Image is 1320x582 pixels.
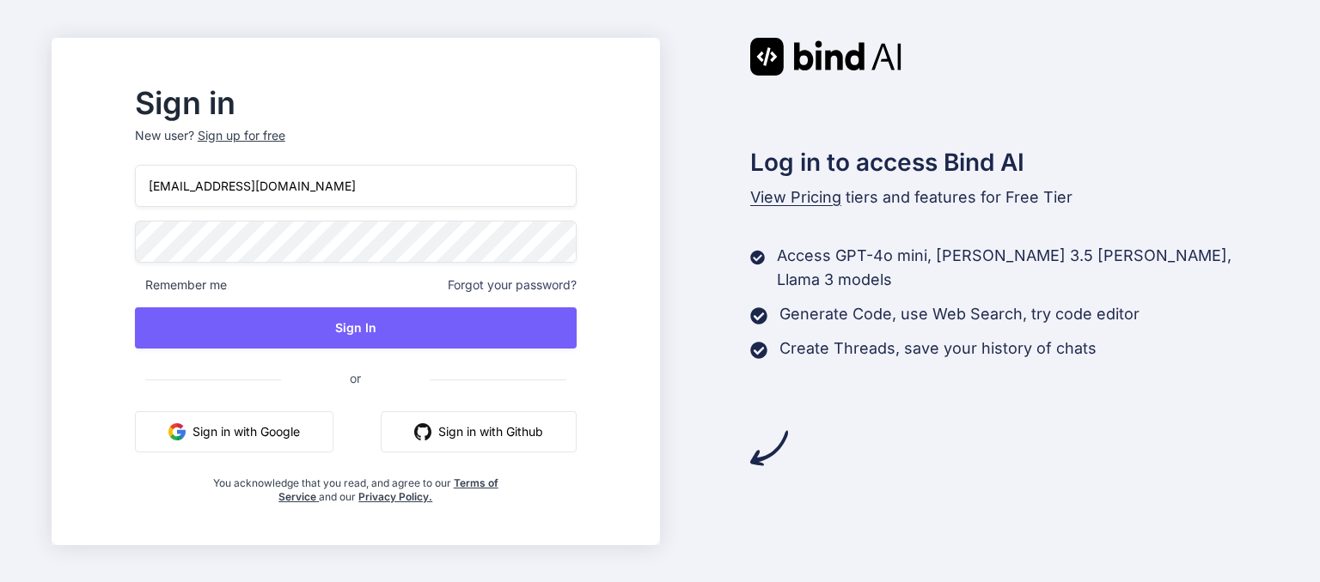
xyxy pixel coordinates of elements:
[135,127,577,165] p: New user?
[750,144,1269,180] h2: Log in to access Bind AI
[135,276,227,294] span: Remember me
[281,357,430,399] span: or
[208,466,503,504] div: You acknowledge that you read, and agree to our and our
[135,89,577,117] h2: Sign in
[750,185,1269,209] p: tiers and features for Free Tier
[448,276,577,294] span: Forgot your password?
[414,423,431,440] img: github
[358,490,432,503] a: Privacy Policy.
[135,411,333,452] button: Sign in with Google
[278,476,498,503] a: Terms of Service
[135,165,577,207] input: Login or Email
[381,411,577,452] button: Sign in with Github
[779,302,1140,326] p: Generate Code, use Web Search, try code editor
[750,38,901,76] img: Bind AI logo
[135,307,577,349] button: Sign In
[779,336,1097,361] p: Create Threads, save your history of chats
[750,429,788,467] img: arrow
[777,244,1268,292] p: Access GPT-4o mini, [PERSON_NAME] 3.5 [PERSON_NAME], Llama 3 models
[168,423,186,440] img: google
[198,127,285,144] div: Sign up for free
[750,188,841,206] span: View Pricing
